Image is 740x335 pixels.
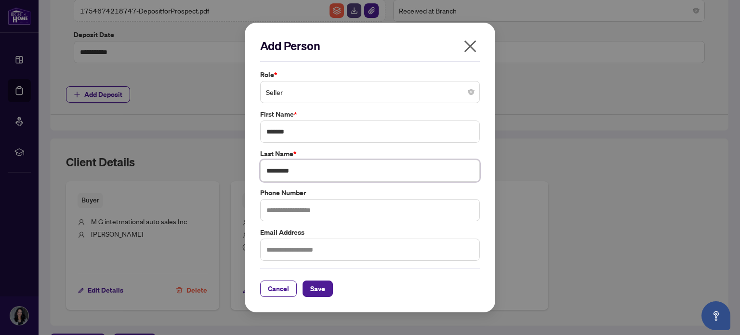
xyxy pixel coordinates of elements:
label: Last Name [260,148,480,159]
h2: Add Person [260,38,480,54]
label: Role [260,69,480,80]
button: Cancel [260,281,297,297]
span: close-circle [468,89,474,95]
span: Cancel [268,281,289,296]
span: Save [310,281,325,296]
span: close [462,39,478,54]
button: Open asap [701,301,730,330]
button: Save [303,281,333,297]
label: Phone Number [260,188,480,198]
label: First Name [260,109,480,120]
label: Email Address [260,227,480,238]
span: Seller [266,83,474,101]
